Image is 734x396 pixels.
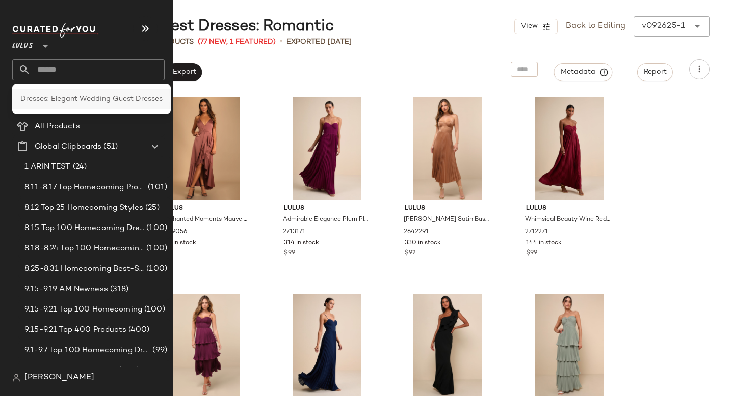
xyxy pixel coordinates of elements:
span: Global Clipboards [35,141,101,153]
span: All Products [35,121,80,132]
span: Report [643,68,667,76]
p: Exported [DATE] [286,37,352,47]
button: Report [637,63,673,81]
span: (100) [142,304,165,316]
span: (51) [101,141,118,153]
img: svg%3e [12,374,20,382]
img: svg%3e [16,101,27,111]
span: View [520,22,537,31]
span: 8.12 Top 25 Homecoming Styles [24,202,143,214]
span: 9.15-9.19 AM Newness [24,284,108,295]
span: 8.18-8.24 Top 100 Homecoming Dresses [24,243,144,254]
span: (100) [144,222,167,234]
span: 9.1-9.7 Top 400 Products [24,365,116,377]
button: Metadata [554,63,613,81]
span: 2712271 [525,228,548,237]
span: Dashboard [33,100,73,112]
span: (318) [108,284,129,295]
span: Metadata [560,68,607,77]
img: 12771541_2642291.jpg [397,97,499,200]
span: 8.25-8.31 Homecoming Best-Sellers [24,263,144,275]
span: Enchanted Moments Mauve Pink Satin Ruffled High-Low Dress [162,215,248,224]
span: (24) [71,161,87,173]
span: Lulus [163,204,249,213]
span: 8.15 Top 100 Homecoming Dresses [24,222,144,234]
span: Export [172,68,196,76]
span: (400) [126,324,150,336]
span: 144 in stock [526,239,562,248]
span: Admirable Elegance Plum Pleated Bustier Maxi Dress [283,215,369,224]
span: $99 [526,249,537,258]
span: $99 [284,249,295,258]
img: 2712271_02_front_2025-08-05.jpg [518,97,620,200]
span: [PERSON_NAME] [24,372,94,384]
span: 2713171 [283,228,305,237]
span: 157 in stock [163,239,196,248]
span: (100) [144,243,167,254]
span: Lulus [284,204,370,213]
span: 8.11-8.17 Top Homecoming Product [24,182,146,193]
a: Back to Editing [566,20,625,33]
span: [PERSON_NAME] Satin Bustier Midi Dress [404,215,490,224]
img: cfy_white_logo.C9jOOHJF.svg [12,23,99,38]
span: (77 New, 1 Featured) [198,37,276,47]
span: (25) [143,202,160,214]
span: 330 in stock [405,239,441,248]
div: Wedding Guest Dresses: Romantic [65,16,334,37]
span: $92 [405,249,416,258]
button: Export [166,63,202,81]
span: 2642291 [404,228,429,237]
span: Lulus [526,204,612,213]
span: (99) [150,345,167,356]
span: (100) [144,263,167,275]
span: • [280,36,282,48]
span: Lulus [405,204,491,213]
span: 1 ARIN TEST [24,161,71,173]
span: (101) [146,182,167,193]
span: (400) [116,365,140,377]
span: 9.1-9.7 Top 100 Homecoming Dresses [24,345,150,356]
span: 9.15-9.21 Top 100 Homecoming [24,304,142,316]
img: 2713171_01_hero_2025-08-04.jpg [276,97,378,200]
div: v092625-1 [642,20,685,33]
span: 1639056 [162,228,187,237]
button: View [514,19,557,34]
span: 314 in stock [284,239,319,248]
span: 9.15-9.21 Top 400 Products [24,324,126,336]
span: Whimsical Beauty Wine Red Satin Plisse Strapless Maxi Dress [525,215,611,224]
span: Lulus [12,35,33,53]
